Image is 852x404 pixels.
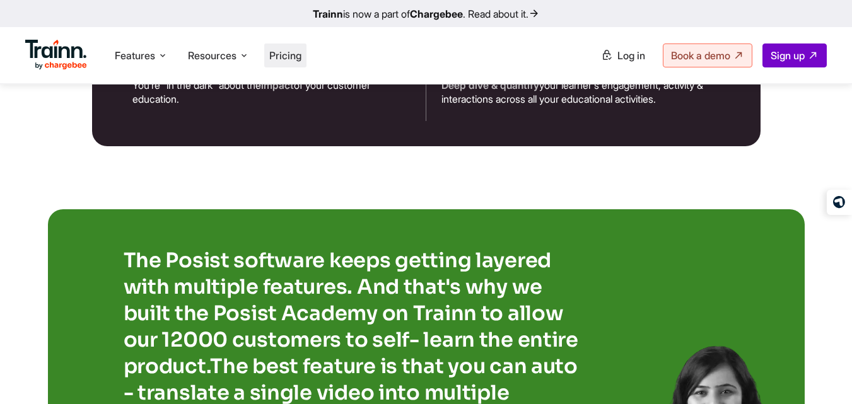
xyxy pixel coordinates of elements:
span: Sign up [771,49,805,62]
a: Log in [593,44,653,67]
img: Trainn Logo [25,40,87,70]
span: Resources [188,49,236,62]
span: Book a demo [671,49,730,62]
a: Sign up [762,43,827,67]
div: You’re “in the dark” about the of your customer education. [117,63,426,122]
span: impact [261,79,294,91]
b: Trainn [313,8,343,20]
a: Book a demo [663,43,752,67]
a: Pricing [269,49,301,62]
span: Features [115,49,155,62]
iframe: Chat Widget [789,343,852,404]
span: Deep dive & quantify [441,79,539,91]
div: your learner's engagement, activity & interactions across all your educational activities. [426,63,735,122]
b: Chargebee [410,8,463,20]
span: Log in [617,49,645,62]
